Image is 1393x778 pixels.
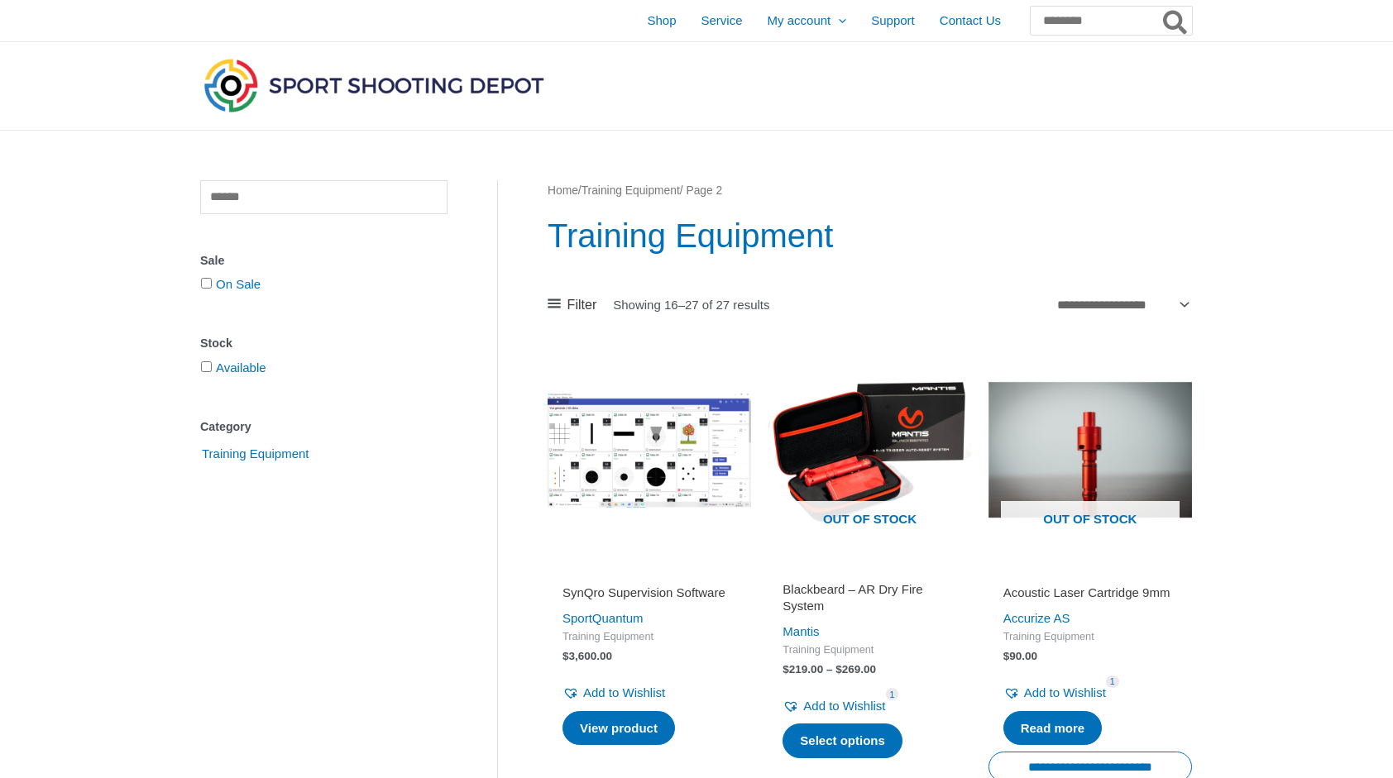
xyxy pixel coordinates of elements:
[201,278,212,289] input: On Sale
[783,561,956,581] iframe: Customer reviews powered by Trustpilot
[562,650,569,662] span: $
[1003,711,1103,746] a: Read more about “Acoustic Laser Cartridge 9mm”
[1003,611,1070,625] a: Accurize AS
[1003,650,1010,662] span: $
[582,184,680,197] a: Training Equipment
[1051,292,1192,317] select: Shop order
[200,440,311,468] span: Training Equipment
[780,501,959,539] span: Out of stock
[548,348,751,551] img: synqro
[567,293,597,317] span: Filter
[201,361,212,372] input: Available
[562,585,736,607] a: SynQro Supervision Software
[783,581,956,613] h2: Blackbeard – AR Dry Fire System
[216,360,266,375] a: Available
[783,663,823,675] bdi: 219.00
[583,685,665,699] span: Add to Wishlist
[1003,681,1106,704] a: Add to Wishlist
[200,415,448,439] div: Category
[783,643,956,657] span: Training Equipment
[200,55,548,116] img: Sport Shooting Depot
[1003,630,1177,644] span: Training Equipment
[989,348,1192,551] img: Acoustic Laser Cartridge Air Rifle
[548,212,1192,259] h1: Training Equipment
[200,332,448,356] div: Stock
[1106,675,1119,688] span: 1
[768,348,971,551] a: Out of stock
[613,298,769,311] p: Showing 16–27 of 27 results
[1003,585,1177,601] h2: Acoustic Laser Cartridge 9mm
[835,663,876,675] bdi: 269.00
[200,446,311,460] a: Training Equipment
[562,650,612,662] bdi: 3,600.00
[562,561,736,581] iframe: Customer reviews powered by Trustpilot
[562,630,736,644] span: Training Equipment
[783,581,956,620] a: Blackbeard – AR Dry Fire System
[835,663,842,675] span: $
[216,277,261,291] a: On Sale
[562,681,665,704] a: Add to Wishlist
[783,694,885,718] a: Add to Wishlist
[562,711,675,746] a: Read more about “SynQro Supervision Software”
[562,585,736,601] h2: SynQro Supervision Software
[1003,561,1177,581] iframe: Customer reviews powered by Trustpilot
[1003,585,1177,607] a: Acoustic Laser Cartridge 9mm
[1001,501,1180,539] span: Out of stock
[548,184,578,197] a: Home
[768,348,971,551] img: Blackbeard - AR Dry Fire System
[1160,7,1192,35] button: Search
[548,293,596,317] a: Filter
[989,348,1192,551] a: Out of stock
[562,611,644,625] a: SportQuantum
[886,688,899,700] span: 1
[1003,650,1037,662] bdi: 90.00
[783,723,902,758] a: Select options for “Blackbeard - AR Dry Fire System”
[548,180,1192,202] nav: Breadcrumb
[783,663,789,675] span: $
[1024,685,1106,699] span: Add to Wishlist
[803,699,885,713] span: Add to Wishlist
[826,663,833,675] span: –
[200,249,448,273] div: Sale
[783,624,819,638] a: Mantis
